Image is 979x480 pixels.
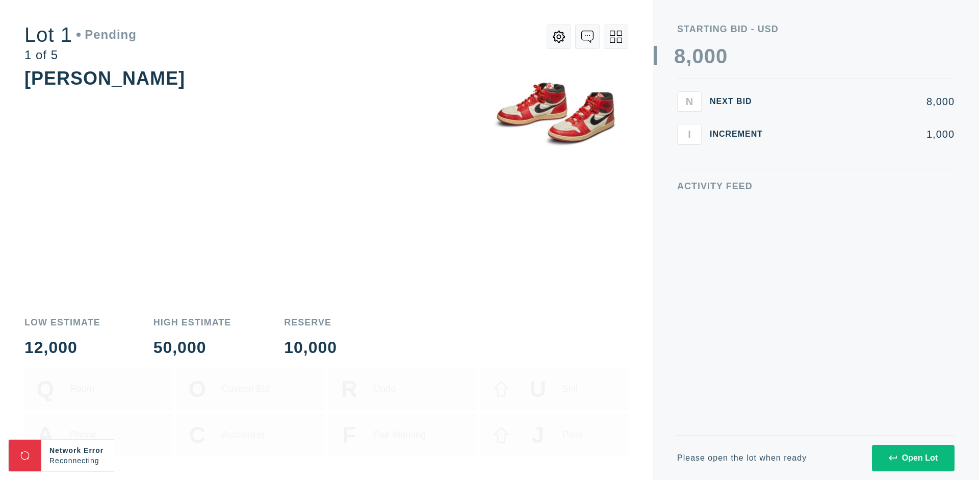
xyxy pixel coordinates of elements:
[704,46,716,66] div: 0
[889,453,938,463] div: Open Lot
[677,91,702,112] button: N
[284,318,337,327] div: Reserve
[779,96,955,107] div: 8,000
[24,339,100,356] div: 12,000
[49,456,107,466] div: Reconnecting
[710,130,771,138] div: Increment
[674,46,686,66] div: 8
[677,454,807,462] div: Please open the lot when ready
[153,339,231,356] div: 50,000
[716,46,728,66] div: 0
[284,339,337,356] div: 10,000
[688,128,691,140] span: I
[692,46,704,66] div: 0
[677,24,955,34] div: Starting Bid - USD
[872,445,955,471] button: Open Lot
[24,49,137,61] div: 1 of 5
[686,46,692,250] div: ,
[24,68,185,89] div: [PERSON_NAME]
[779,129,955,139] div: 1,000
[677,124,702,144] button: I
[24,318,100,327] div: Low Estimate
[153,318,231,327] div: High Estimate
[76,29,137,41] div: Pending
[677,182,955,191] div: Activity Feed
[49,445,107,456] div: Network Error
[99,457,102,465] span: .
[24,24,137,45] div: Lot 1
[710,97,771,106] div: Next Bid
[686,95,693,107] span: N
